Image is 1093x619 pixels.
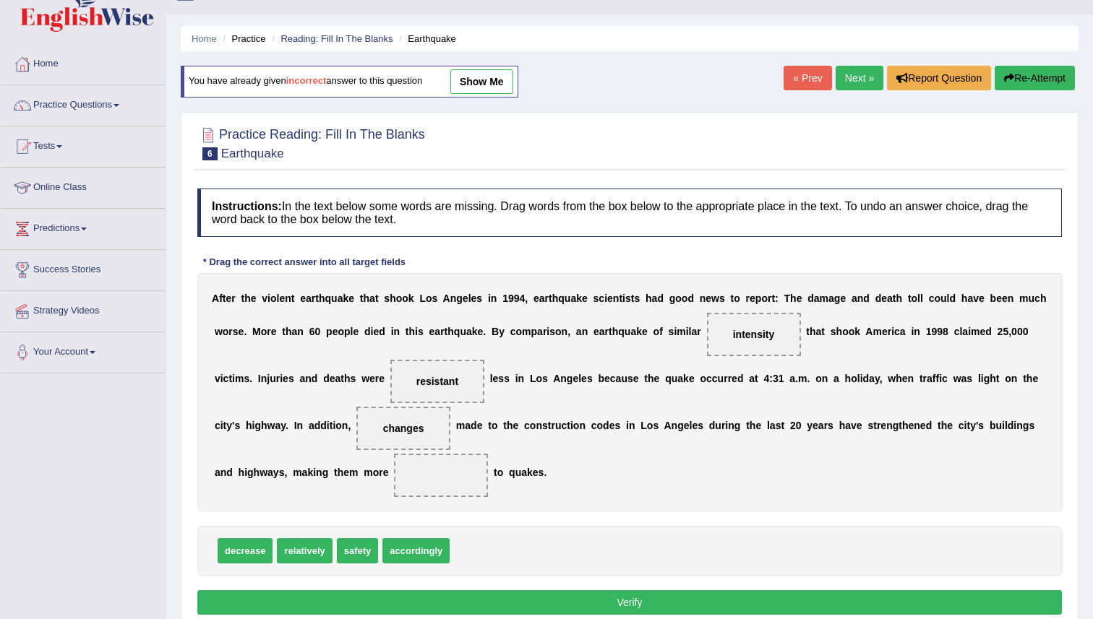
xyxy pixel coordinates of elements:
[784,293,791,304] b: T
[682,293,688,304] b: o
[576,326,582,337] b: a
[807,293,814,304] b: d
[215,373,220,384] b: v
[746,293,750,304] b: r
[687,293,694,304] b: d
[319,293,325,304] b: h
[333,326,338,337] b: e
[429,326,435,337] b: e
[873,326,881,337] b: m
[537,326,543,337] b: a
[612,326,619,337] b: h
[1,168,166,204] a: Online Class
[990,293,997,304] b: b
[1,126,166,163] a: Tests
[831,326,836,337] b: s
[312,293,315,304] b: r
[854,326,860,337] b: k
[373,326,379,337] b: e
[1,85,166,121] a: Practice Questions
[445,326,448,337] b: t
[490,373,493,384] b: l
[297,326,304,337] b: n
[657,293,664,304] b: d
[582,293,588,304] b: e
[1002,293,1008,304] b: e
[917,293,920,304] b: l
[1008,293,1014,304] b: n
[979,293,985,304] b: e
[937,326,943,337] b: 9
[466,326,472,337] b: a
[353,326,359,337] b: e
[755,293,762,304] b: p
[288,373,294,384] b: s
[949,293,956,304] b: d
[908,293,912,304] b: t
[219,293,223,304] b: f
[888,326,891,337] b: r
[502,293,508,304] b: 1
[814,293,820,304] b: a
[235,373,244,384] b: m
[267,326,270,337] b: r
[267,293,270,304] b: i
[197,189,1062,237] h4: In the text below some words are missing. Drag words from the box below to the appropriate place ...
[1023,326,1029,337] b: 0
[476,293,482,304] b: s
[291,293,295,304] b: t
[364,293,370,304] b: h
[820,293,828,304] b: m
[223,373,229,384] b: c
[415,326,418,337] b: i
[364,326,371,337] b: d
[549,326,555,337] b: s
[891,326,894,337] b: i
[810,326,816,337] b: h
[279,293,285,304] b: e
[533,293,539,304] b: e
[973,293,979,304] b: v
[239,326,244,337] b: e
[828,293,834,304] b: a
[212,293,219,304] b: A
[622,293,625,304] b: i
[893,293,896,304] b: t
[271,326,277,337] b: e
[215,326,223,337] b: w
[231,293,235,304] b: r
[593,293,599,304] b: s
[315,293,319,304] b: t
[340,373,344,384] b: t
[223,326,229,337] b: o
[1,44,166,80] a: Home
[784,66,831,90] a: « Prev
[338,293,343,304] b: a
[300,293,306,304] b: e
[677,326,685,337] b: m
[719,293,725,304] b: s
[471,293,477,304] b: e
[369,293,375,304] b: a
[806,326,810,337] b: t
[609,326,612,337] b: t
[642,326,648,337] b: e
[309,326,315,337] b: 6
[734,293,740,304] b: o
[545,293,549,304] b: r
[555,326,562,337] b: o
[522,326,531,337] b: m
[669,293,676,304] b: g
[920,293,923,304] b: l
[636,326,642,337] b: k
[1034,293,1040,304] b: c
[659,326,663,337] b: f
[228,326,232,337] b: r
[604,293,607,304] b: i
[711,293,719,304] b: w
[514,293,520,304] b: 9
[549,293,552,304] b: t
[646,293,652,304] b: h
[406,326,409,337] b: t
[516,326,523,337] b: o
